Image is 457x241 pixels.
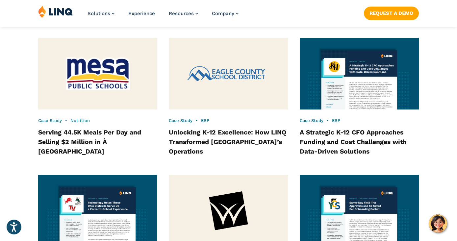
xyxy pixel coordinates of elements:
a: Resources [169,11,198,16]
a: Nutrition [70,118,90,123]
a: Company [212,11,239,16]
a: Unlocking K-12 Excellence: How LINQ Transformed [GEOGRAPHIC_DATA]’s Operations [169,129,286,155]
div: • [300,118,419,124]
span: Resources [169,11,194,16]
img: Kenowa Hills Case Study Thumbnail [300,38,419,109]
a: Case Study [169,118,192,123]
button: Hello, have a question? Let’s chat. [429,214,447,233]
span: Solutions [88,11,110,16]
nav: Primary Navigation [88,5,239,27]
a: Solutions [88,11,114,16]
div: • [169,118,288,124]
a: Case Study [300,118,323,123]
a: Experience [128,11,155,16]
a: Request a Demo [364,7,419,20]
a: ERP [201,118,209,123]
img: Eagle County Case Study [169,38,288,109]
a: Case Study [38,118,62,123]
a: Serving 44.5K Meals Per Day and Selling $2 Million in À [GEOGRAPHIC_DATA] [38,129,141,155]
div: • [38,118,158,124]
span: Company [212,11,234,16]
a: ERP [332,118,340,123]
a: A Strategic K-12 CFO Approaches Funding and Cost Challenges with Data-Driven Solutions [300,129,407,155]
img: LINQ | K‑12 Software [38,5,73,18]
nav: Button Navigation [364,5,419,20]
